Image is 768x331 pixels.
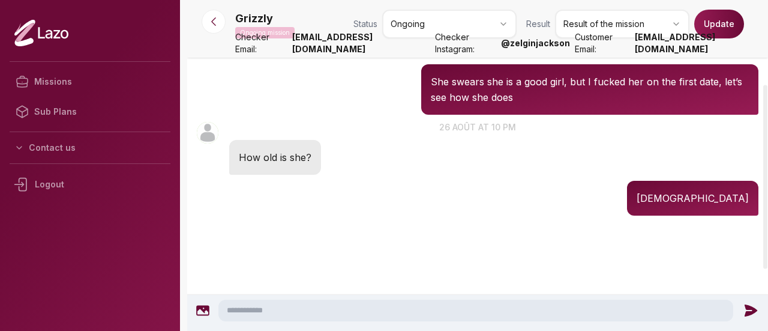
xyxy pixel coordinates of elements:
p: She swears she is a good girl, but I fucked her on the first date, let’s see how she does [431,74,749,105]
strong: @ zelginjackson [501,37,570,49]
div: Logout [10,169,170,200]
span: Checker Instagram: [435,31,496,55]
p: [DEMOGRAPHIC_DATA] [637,190,749,206]
p: 26 août at 10 pm [187,121,768,133]
button: Update [694,10,744,38]
a: Missions [10,67,170,97]
p: How old is she? [239,150,311,165]
p: Grizzly [235,10,273,27]
span: Checker Email: [235,31,287,55]
span: Customer Email: [575,31,630,55]
strong: [EMAIL_ADDRESS][DOMAIN_NAME] [292,31,430,55]
span: Result [526,18,550,30]
button: Contact us [10,137,170,159]
p: Ongoing mission [235,27,295,38]
a: Sub Plans [10,97,170,127]
span: Status [353,18,377,30]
